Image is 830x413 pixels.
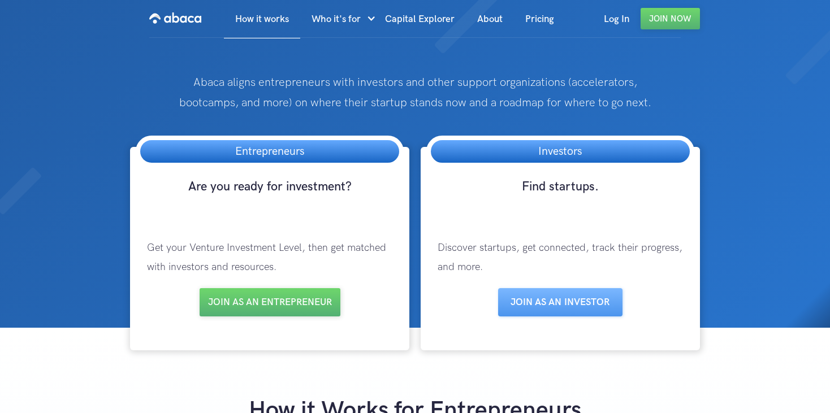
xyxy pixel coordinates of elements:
[224,140,315,163] h3: Entrepreneurs
[200,288,340,316] a: Join as an entrepreneur
[136,227,404,288] p: Get your Venture Investment Level, then get matched with investors and resources.
[149,9,201,27] img: Abaca logo
[641,8,700,29] a: Join Now
[136,179,404,216] h3: Are you ready for investment?
[426,179,694,216] h3: Find startups.
[426,227,694,288] p: Discover startups, get connected, track their progress, and more.
[498,288,622,316] a: Join as aN INVESTOR
[166,72,664,113] p: Abaca aligns entrepreneurs with investors and other support organizations (accelerators, bootcamp...
[527,140,593,163] h3: Investors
